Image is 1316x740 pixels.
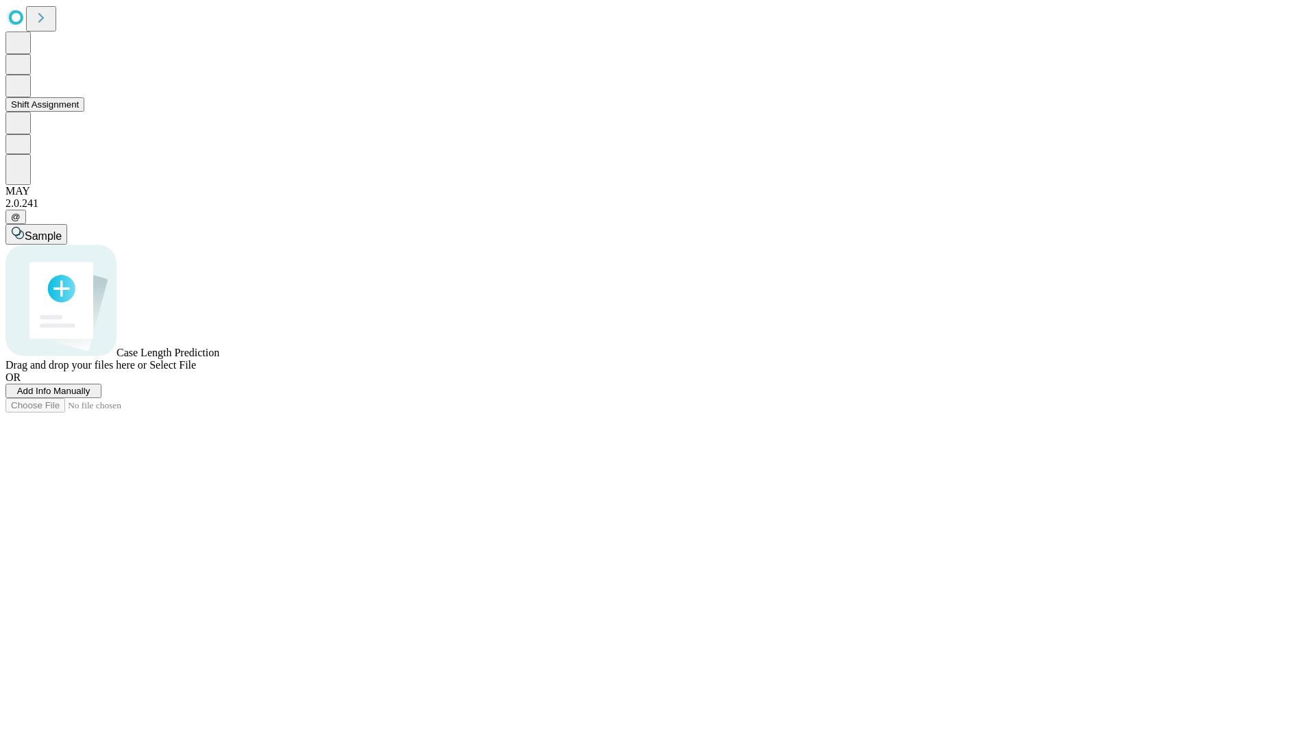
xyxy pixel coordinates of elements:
[5,97,84,112] button: Shift Assignment
[5,197,1311,210] div: 2.0.241
[117,347,219,358] span: Case Length Prediction
[5,359,147,371] span: Drag and drop your files here or
[5,210,26,224] button: @
[5,224,67,245] button: Sample
[5,384,101,398] button: Add Info Manually
[5,185,1311,197] div: MAY
[5,371,21,383] span: OR
[25,230,62,242] span: Sample
[11,212,21,222] span: @
[149,359,196,371] span: Select File
[17,386,90,396] span: Add Info Manually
